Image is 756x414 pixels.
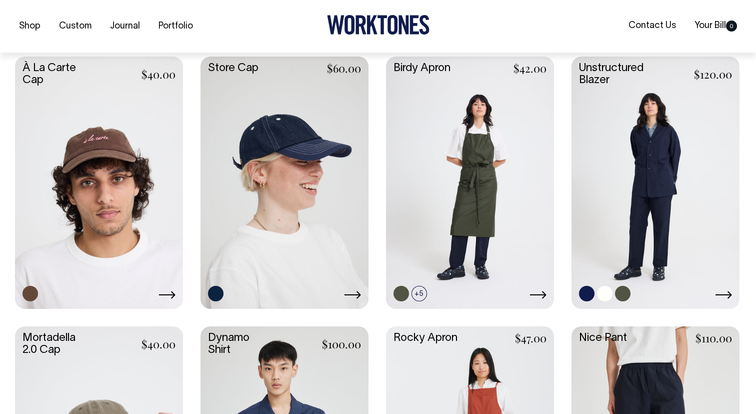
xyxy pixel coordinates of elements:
[726,21,737,32] span: 0
[154,18,197,35] a: Portfolio
[55,18,95,35] a: Custom
[624,18,680,34] a: Contact Us
[411,286,427,301] span: +5
[15,18,44,35] a: Shop
[690,18,741,34] a: Your Bill0
[106,18,144,35] a: Journal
